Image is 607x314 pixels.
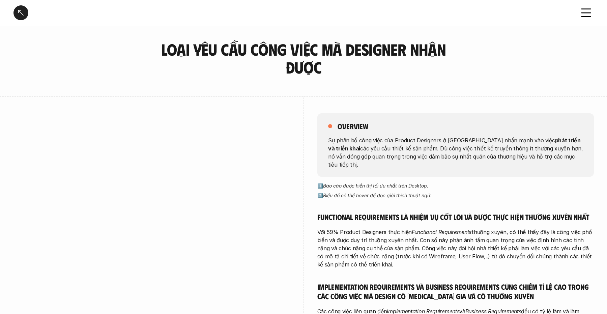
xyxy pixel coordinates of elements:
h3: Loại yêu cầu công việc mà designer nhận được [160,40,447,76]
em: Báo cáo được hiển thị tối ưu nhất trên Desktop. [323,183,428,189]
p: 2️⃣ [317,193,594,199]
em: Biểu đồ có thể hover để đọc giải thích thuật ngữ. [323,193,432,198]
strong: phát triển và triển khai [328,137,582,151]
p: Sự phân bổ công việc của Product Designers ở [GEOGRAPHIC_DATA] nhấn mạnh vào việc các yêu cầu thi... [328,136,583,168]
em: Functional Requirements [412,229,471,235]
h5: overview [338,121,368,131]
h5: Functional Requirements là nhiệm vụ cốt lõi và được thực hiện thường xuyên nhất [317,212,594,222]
p: 1️⃣ [317,183,594,189]
h5: Implementation Requirements và Business Requirements cũng chiếm tỉ lệ cao trong các công việc mà ... [317,282,594,301]
p: Với 59% Product Designers thực hiện thường xuyên, có thể thấy đây là công việc phổ biến và được d... [317,228,594,268]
